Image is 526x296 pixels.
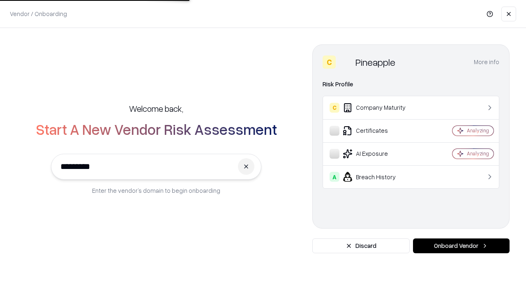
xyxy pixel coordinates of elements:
[323,55,336,69] div: C
[330,103,339,113] div: C
[92,186,220,195] p: Enter the vendor’s domain to begin onboarding
[467,127,489,134] div: Analyzing
[323,79,499,89] div: Risk Profile
[10,9,67,18] p: Vendor / Onboarding
[355,55,395,69] div: Pineapple
[312,238,410,253] button: Discard
[330,126,428,136] div: Certificates
[129,103,183,114] h5: Welcome back,
[474,55,499,69] button: More info
[330,172,428,182] div: Breach History
[330,149,428,159] div: AI Exposure
[330,103,428,113] div: Company Maturity
[339,55,352,69] img: Pineapple
[467,150,489,157] div: Analyzing
[330,172,339,182] div: A
[413,238,510,253] button: Onboard Vendor
[36,121,277,137] h2: Start A New Vendor Risk Assessment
